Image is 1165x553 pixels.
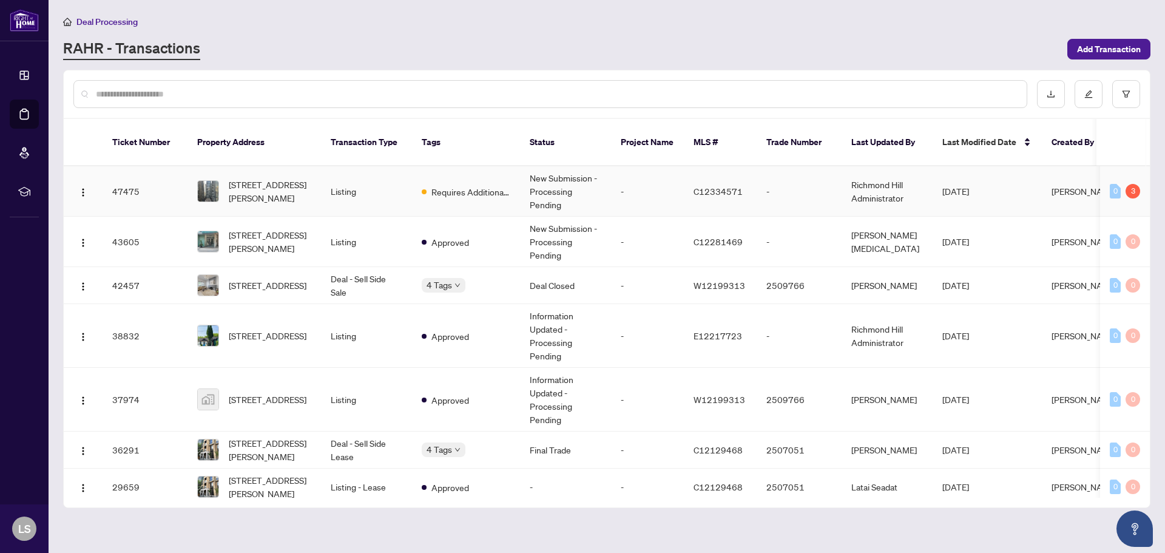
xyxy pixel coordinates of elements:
div: 0 [1110,443,1121,457]
span: [PERSON_NAME] [1052,330,1117,341]
span: [PERSON_NAME] [1052,481,1117,492]
span: Requires Additional Docs [431,185,510,198]
img: thumbnail-img [198,325,218,346]
td: 38832 [103,304,187,368]
span: C12334571 [694,186,743,197]
th: Transaction Type [321,119,412,166]
span: 4 Tags [427,443,452,456]
td: Listing - Lease [321,469,412,506]
div: 0 [1126,480,1140,494]
button: Logo [73,182,93,201]
img: logo [10,9,39,32]
th: MLS # [684,119,757,166]
td: Deal Closed [520,267,611,304]
th: Project Name [611,119,684,166]
span: [PERSON_NAME] [1052,444,1117,455]
td: Information Updated - Processing Pending [520,368,611,432]
td: Deal - Sell Side Lease [321,432,412,469]
button: Logo [73,232,93,251]
div: 0 [1110,184,1121,198]
span: 4 Tags [427,278,452,292]
img: thumbnail-img [198,477,218,497]
td: Richmond Hill Administrator [842,166,933,217]
td: Final Trade [520,432,611,469]
td: - [757,217,842,267]
img: thumbnail-img [198,181,218,202]
td: Listing [321,368,412,432]
td: Deal - Sell Side Sale [321,267,412,304]
span: edit [1084,90,1093,98]
span: down [454,447,461,453]
img: Logo [78,238,88,248]
span: Last Modified Date [942,135,1016,149]
td: 2507051 [757,432,842,469]
td: 29659 [103,469,187,506]
td: - [611,217,684,267]
img: Logo [78,332,88,342]
td: 2507051 [757,469,842,506]
td: 47475 [103,166,187,217]
span: [DATE] [942,186,969,197]
button: download [1037,80,1065,108]
img: Logo [78,282,88,291]
td: 2509766 [757,267,842,304]
td: [PERSON_NAME] [842,368,933,432]
td: Latai Seadat [842,469,933,506]
button: Logo [73,390,93,409]
span: LS [18,520,31,537]
div: 0 [1110,328,1121,343]
td: - [611,267,684,304]
div: 0 [1126,278,1140,293]
td: - [757,166,842,217]
span: filter [1122,90,1130,98]
td: Listing [321,217,412,267]
span: [DATE] [942,236,969,247]
span: [STREET_ADDRESS][PERSON_NAME] [229,178,311,205]
th: Ticket Number [103,119,187,166]
span: [DATE] [942,280,969,291]
td: Richmond Hill Administrator [842,304,933,368]
button: Add Transaction [1067,39,1150,59]
div: 0 [1126,392,1140,407]
td: [PERSON_NAME] [842,267,933,304]
span: [STREET_ADDRESS] [229,279,306,292]
img: thumbnail-img [198,389,218,410]
img: Logo [78,396,88,405]
td: 37974 [103,368,187,432]
td: - [611,304,684,368]
span: download [1047,90,1055,98]
span: W12199313 [694,280,745,291]
td: Information Updated - Processing Pending [520,304,611,368]
td: - [611,469,684,506]
img: Logo [78,188,88,197]
img: Logo [78,483,88,493]
td: [PERSON_NAME][MEDICAL_DATA] [842,217,933,267]
img: Logo [78,446,88,456]
td: - [611,166,684,217]
button: Logo [73,326,93,345]
td: New Submission - Processing Pending [520,217,611,267]
div: 0 [1126,328,1140,343]
span: home [63,18,72,26]
span: C12129468 [694,481,743,492]
span: C12281469 [694,236,743,247]
button: Logo [73,440,93,460]
span: Approved [431,481,469,494]
th: Last Modified Date [933,119,1042,166]
td: - [611,432,684,469]
span: [STREET_ADDRESS][PERSON_NAME] [229,436,311,463]
span: Approved [431,393,469,407]
div: 0 [1126,234,1140,249]
td: New Submission - Processing Pending [520,166,611,217]
th: Tags [412,119,520,166]
span: [STREET_ADDRESS] [229,329,306,342]
td: - [757,304,842,368]
span: [STREET_ADDRESS][PERSON_NAME] [229,228,311,255]
div: 0 [1110,480,1121,494]
td: 43605 [103,217,187,267]
span: down [454,282,461,288]
span: [DATE] [942,444,969,455]
div: 0 [1126,443,1140,457]
span: [DATE] [942,330,969,341]
td: - [520,469,611,506]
